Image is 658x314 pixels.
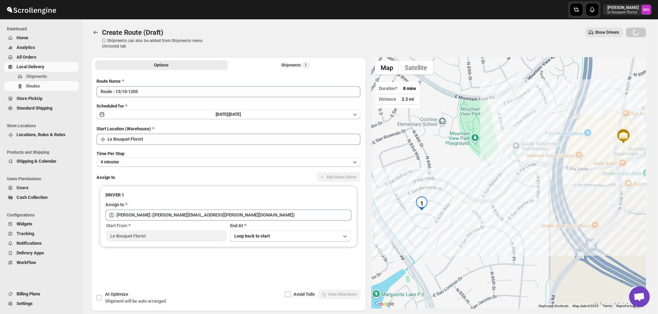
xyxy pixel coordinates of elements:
span: Assign to [96,175,115,180]
button: All Route Options [95,60,228,70]
span: Products and Shipping [7,150,79,155]
button: Analytics [4,43,79,52]
span: Loop back to start [234,233,270,239]
span: WorkFlow [17,260,36,265]
button: Home [4,33,79,43]
div: Shipments [281,62,310,69]
span: Tracking [17,231,34,236]
button: Routes [4,81,79,91]
span: Create Route (Draft) [102,28,163,37]
span: Melody Gluth [641,5,651,14]
span: Local Delivery [17,64,44,69]
span: Avoid Tolls [294,292,315,297]
span: Time Per Stop [96,151,124,156]
span: Cash Collection [17,195,48,200]
span: Shipments [26,74,47,79]
span: Configurations [7,212,79,218]
span: Route Name [96,79,121,84]
a: Report a map error [616,304,644,308]
span: Scheduled for [96,103,124,109]
span: Options [154,62,168,68]
span: Show Drivers [595,30,619,35]
img: ScrollEngine [6,1,57,18]
span: Widgets [17,221,32,226]
span: Standard Shipping [17,105,52,111]
span: Store PickUp [17,96,42,101]
button: User menu [603,4,652,15]
span: [DATE] | [216,112,229,117]
span: Map data ©2025 [573,304,598,308]
span: [DATE] [229,112,241,117]
span: AI Optimize [105,292,128,297]
span: Shipment will be auto arranged [105,298,166,304]
input: Eg: Bengaluru Route [96,86,360,97]
p: ⓘ Shipments can also be added from Shipments menu Unrouted tab [102,38,210,49]
span: Start From [106,223,127,228]
button: Shipments [4,72,79,81]
span: Notifications [17,241,42,246]
input: Search assignee [116,210,351,221]
span: Duration* [379,86,398,91]
a: Terms (opens in new tab) [603,304,612,308]
button: Keyboard shortcuts [539,304,568,308]
span: Billing Plans [17,291,40,296]
span: Shipping & Calendar [17,159,56,164]
button: Cash Collection [4,193,79,202]
span: Users [17,185,29,190]
img: Google [373,300,396,308]
span: 4 minutes [101,159,119,165]
button: Selected Shipments [229,60,362,70]
input: Search location [107,134,360,145]
div: Assign to [105,201,124,208]
button: Settings [4,299,79,308]
button: Shipping & Calendar [4,156,79,166]
span: Routes [26,83,40,89]
button: Users [4,183,79,193]
span: 1 [305,62,307,68]
button: Widgets [4,219,79,229]
h3: DRIVER 1 [105,192,351,199]
span: Locations, Rules & Rates [17,132,65,137]
button: Delivery Apps [4,248,79,258]
button: Billing Plans [4,289,79,299]
span: 8 mins [403,86,416,91]
button: Show satellite imagery [399,61,433,74]
span: Distance [379,97,396,102]
p: le-bouquet-florist [607,10,639,14]
button: Routes [91,28,101,37]
span: Users Permissions [7,176,79,182]
p: [PERSON_NAME] [607,5,639,10]
button: WorkFlow [4,258,79,267]
span: Analytics [17,45,35,50]
button: [DATE]|[DATE] [96,110,360,119]
span: All Orders [17,54,37,60]
span: Home [17,35,28,40]
div: Open chat [629,286,650,307]
span: 2.2 mi [402,97,414,102]
button: Tracking [4,229,79,239]
button: Show Drivers [585,28,623,37]
span: Settings [17,301,33,306]
span: Delivery Apps [17,250,44,255]
text: MG [643,8,649,12]
button: Loop back to start [230,231,351,242]
button: Notifications [4,239,79,248]
span: Dashboard [7,26,79,32]
button: Show street map [375,61,399,74]
button: Locations, Rules & Rates [4,130,79,140]
button: 4 minutes [96,157,360,167]
button: Map camera controls [629,286,642,300]
button: All Orders [4,52,79,62]
div: 1 [415,196,429,210]
div: End At [230,222,351,229]
span: Start Location (Warehouse) [96,126,151,131]
span: Store Locations [7,123,79,129]
a: Open this area in Google Maps (opens a new window) [373,300,396,308]
div: All Route Options [91,72,366,289]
